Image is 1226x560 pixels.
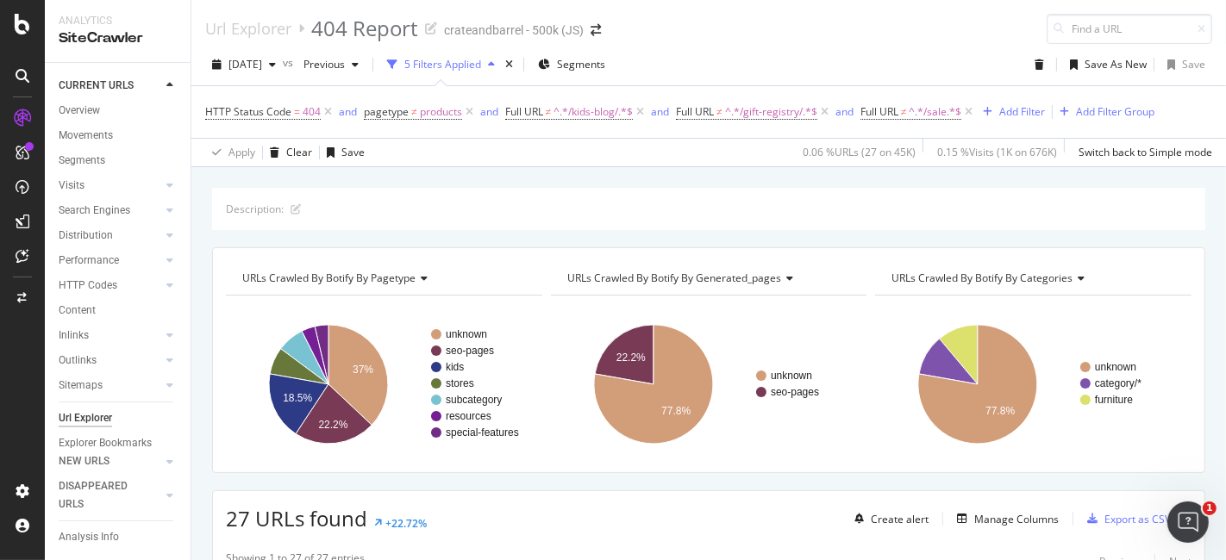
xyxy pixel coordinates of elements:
[999,104,1045,119] div: Add Filter
[1079,145,1212,159] div: Switch back to Simple mode
[848,505,929,532] button: Create alert
[59,227,161,245] a: Distribution
[888,264,1176,292] h4: URLs Crawled By Botify By categories
[803,145,916,159] div: 0.06 % URLs ( 27 on 45K )
[651,104,669,119] div: and
[557,57,605,72] span: Segments
[891,271,1073,285] span: URLs Crawled By Botify By categories
[937,145,1057,159] div: 0.15 % Visits ( 1K on 676K )
[59,102,178,120] a: Overview
[59,477,146,513] div: DISAPPEARED URLS
[283,392,312,404] text: 18.5%
[1160,51,1205,78] button: Save
[554,100,633,124] span: ^.*/kids-blog/.*$
[263,139,312,166] button: Clear
[59,77,134,95] div: CURRENT URLS
[297,51,366,78] button: Previous
[725,100,817,124] span: ^.*/gift-registry/.*$
[59,327,89,345] div: Inlinks
[976,102,1045,122] button: Add Filter
[651,103,669,120] button: and
[226,504,367,532] span: 27 URLs found
[616,352,645,364] text: 22.2%
[59,177,161,195] a: Visits
[228,145,255,159] div: Apply
[1203,501,1217,515] span: 1
[59,452,161,470] a: NEW URLS
[564,264,852,292] h4: URLs Crawled By Botify By generated_pages
[1063,51,1147,78] button: Save As New
[59,127,178,145] a: Movements
[1167,501,1209,543] iframe: Intercom live chat
[205,139,255,166] button: Apply
[59,227,113,245] div: Distribution
[1072,139,1212,166] button: Switch back to Simple mode
[59,177,84,195] div: Visits
[444,22,584,39] div: crateandbarrel - 500k (JS)
[59,434,152,452] div: Explorer Bookmarks
[1095,361,1136,373] text: unknown
[446,377,474,389] text: stores
[59,152,178,170] a: Segments
[1080,505,1171,532] button: Export as CSV
[909,100,961,124] span: ^.*/sale.*$
[59,252,161,270] a: Performance
[551,309,862,459] svg: A chart.
[59,376,161,395] a: Sitemaps
[59,528,119,546] div: Analysis Info
[835,104,854,119] div: and
[239,264,527,292] h4: URLs Crawled By Botify By pagetype
[226,309,537,459] div: A chart.
[59,352,97,370] div: Outlinks
[950,508,1059,529] button: Manage Columns
[59,409,178,427] a: Url Explorer
[242,271,416,285] span: URLs Crawled By Botify By pagetype
[59,352,161,370] a: Outlinks
[901,104,907,119] span: ≠
[59,302,178,320] a: Content
[860,104,898,119] span: Full URL
[303,100,321,124] span: 404
[446,426,519,439] text: special-features
[59,127,113,145] div: Movements
[1095,394,1133,406] text: furniture
[286,145,312,159] div: Clear
[318,419,347,431] text: 22.2%
[311,14,418,43] div: 404 Report
[446,361,464,373] text: kids
[59,302,96,320] div: Content
[875,309,1186,459] div: A chart.
[835,103,854,120] button: and
[59,252,119,270] div: Performance
[297,57,345,72] span: Previous
[59,102,100,120] div: Overview
[1095,377,1142,389] text: category/*
[446,410,491,422] text: resources
[283,55,297,70] span: vs
[59,277,161,295] a: HTTP Codes
[446,345,494,357] text: seo-pages
[871,512,929,526] div: Create alert
[59,202,161,220] a: Search Engines
[353,364,373,376] text: 37%
[59,77,161,95] a: CURRENT URLS
[505,104,543,119] span: Full URL
[446,328,487,340] text: unknown
[385,516,427,531] div: +22.72%
[59,477,161,513] a: DISAPPEARED URLS
[59,14,177,28] div: Analytics
[480,103,498,120] button: and
[228,57,262,72] span: 2025 Oct. 2nd
[205,19,291,38] div: Url Explorer
[771,386,819,398] text: seo-pages
[294,104,300,119] span: =
[364,104,409,119] span: pagetype
[546,104,552,119] span: ≠
[676,104,714,119] span: Full URL
[404,57,481,72] div: 5 Filters Applied
[59,277,117,295] div: HTTP Codes
[502,56,516,73] div: times
[59,152,105,170] div: Segments
[59,327,161,345] a: Inlinks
